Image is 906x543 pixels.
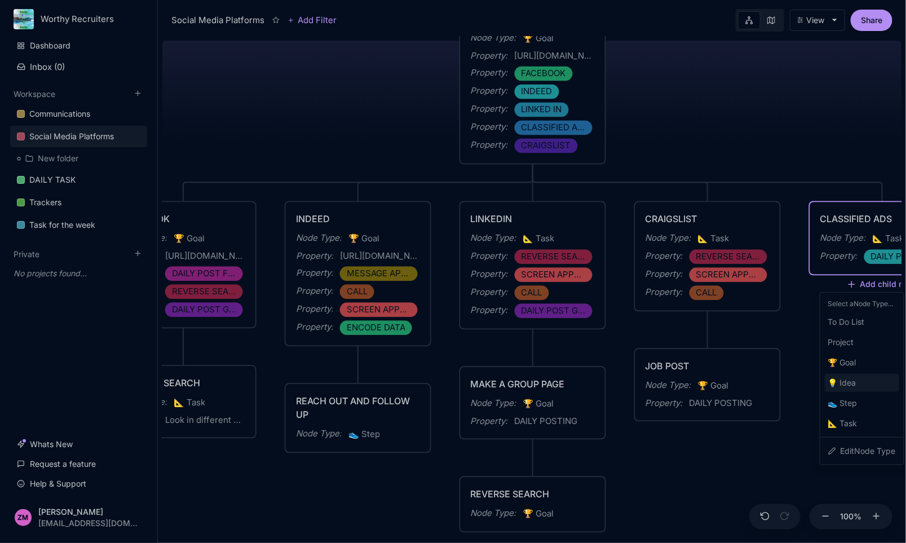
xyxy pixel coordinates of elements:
[828,417,840,430] i: 📐
[828,356,856,369] span: Goal
[828,417,858,430] span: Task
[828,356,840,369] i: 🏆
[828,396,840,410] i: 👟
[828,315,865,329] span: To Do List
[825,442,899,460] a: EditNode Type
[828,376,856,390] span: Idea
[841,444,896,458] span: Edit Node Type
[828,396,858,410] span: Step
[828,376,840,390] i: 💡
[828,335,854,349] span: Project
[825,297,899,311] div: Select a Node Type ...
